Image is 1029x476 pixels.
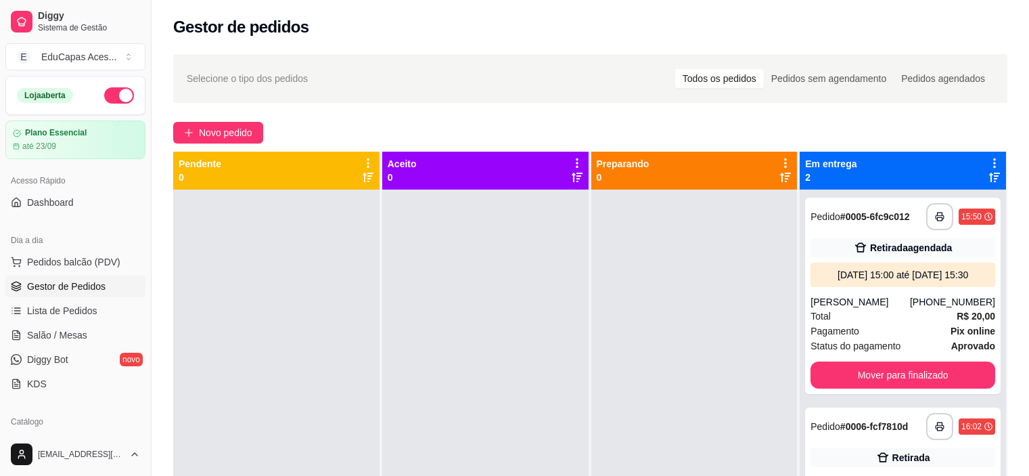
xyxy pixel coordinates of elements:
[5,230,145,251] div: Dia a dia
[810,324,859,339] span: Pagamento
[27,280,106,293] span: Gestor de Pedidos
[597,171,649,184] p: 0
[951,326,995,337] strong: Pix online
[388,171,417,184] p: 0
[27,377,47,391] span: KDS
[38,10,140,22] span: Diggy
[5,300,145,322] a: Lista de Pedidos
[764,69,894,88] div: Pedidos sem agendamento
[27,353,68,366] span: Diggy Bot
[805,171,856,184] p: 2
[38,449,124,460] span: [EMAIL_ADDRESS][DOMAIN_NAME]
[675,69,764,88] div: Todos os pedidos
[5,251,145,273] button: Pedidos balcão (PDV)
[5,5,145,38] a: DiggySistema de Gestão
[810,309,831,324] span: Total
[41,50,116,64] div: EduCapas Aces ...
[810,211,840,222] span: Pedido
[5,276,145,297] a: Gestor de Pedidos
[5,373,145,395] a: KDS
[187,71,308,86] span: Selecione o tipo dos pedidos
[805,157,856,171] p: Em entrega
[388,157,417,171] p: Aceito
[5,121,145,159] a: Plano Essencialaté 23/09
[5,438,145,471] button: [EMAIL_ADDRESS][DOMAIN_NAME]
[961,421,982,432] div: 16:02
[892,451,930,464] div: Retirada
[5,170,145,192] div: Acesso Rápido
[27,255,120,269] span: Pedidos balcão (PDV)
[810,295,910,309] div: [PERSON_NAME]
[173,122,263,144] button: Novo pedido
[38,22,140,33] span: Sistema de Gestão
[597,157,649,171] p: Preparando
[910,295,995,309] div: [PHONE_NUMBER]
[104,87,134,104] button: Alterar Status
[179,157,221,171] p: Pendente
[179,171,221,184] p: 0
[22,141,56,152] article: até 23/09
[961,211,982,222] div: 15:50
[951,341,995,351] strong: aprovado
[5,324,145,346] a: Salão / Mesas
[957,311,995,322] strong: R$ 20,00
[810,339,900,353] span: Status do pagamento
[27,196,74,209] span: Dashboard
[810,421,840,432] span: Pedido
[5,349,145,370] a: Diggy Botnovo
[173,16,309,38] h2: Gestor de pedidos
[816,268,990,282] div: [DATE] 15:00 até [DATE] 15:30
[25,128,87,138] article: Plano Essencial
[840,421,908,432] strong: # 0006-fcf7810d
[184,128,193,137] span: plus
[27,328,87,342] span: Salão / Mesas
[894,69,992,88] div: Pedidos agendados
[17,88,73,103] div: Loja aberta
[27,304,97,318] span: Lista de Pedidos
[840,211,910,222] strong: # 0005-6fc9c012
[5,43,145,70] button: Select a team
[810,362,995,389] button: Mover para finalizado
[199,125,252,140] span: Novo pedido
[17,50,30,64] span: E
[5,411,145,433] div: Catálogo
[5,192,145,213] a: Dashboard
[870,241,952,255] div: Retirada agendada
